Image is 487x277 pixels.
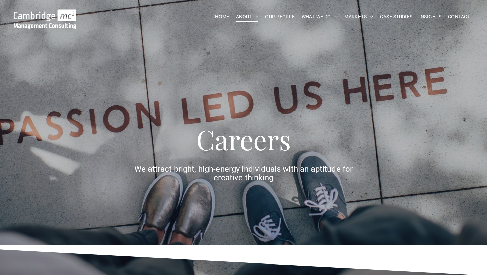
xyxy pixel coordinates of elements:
[233,11,262,22] a: ABOUT
[298,11,341,22] a: WHAT WE DO
[134,164,353,182] span: We attract bright, high-energy individuals with an aptitude for creative thinking
[14,10,76,18] a: Your Business Transformed | Cambridge Management Consulting
[14,9,76,29] img: Go to Homepage
[212,11,233,22] a: HOME
[445,11,473,22] a: CONTACT
[341,11,376,22] a: MARKETS
[416,11,445,22] a: INSIGHTS
[262,11,298,22] a: OUR PEOPLE
[377,11,416,22] a: CASE STUDIES
[196,121,291,157] span: Careers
